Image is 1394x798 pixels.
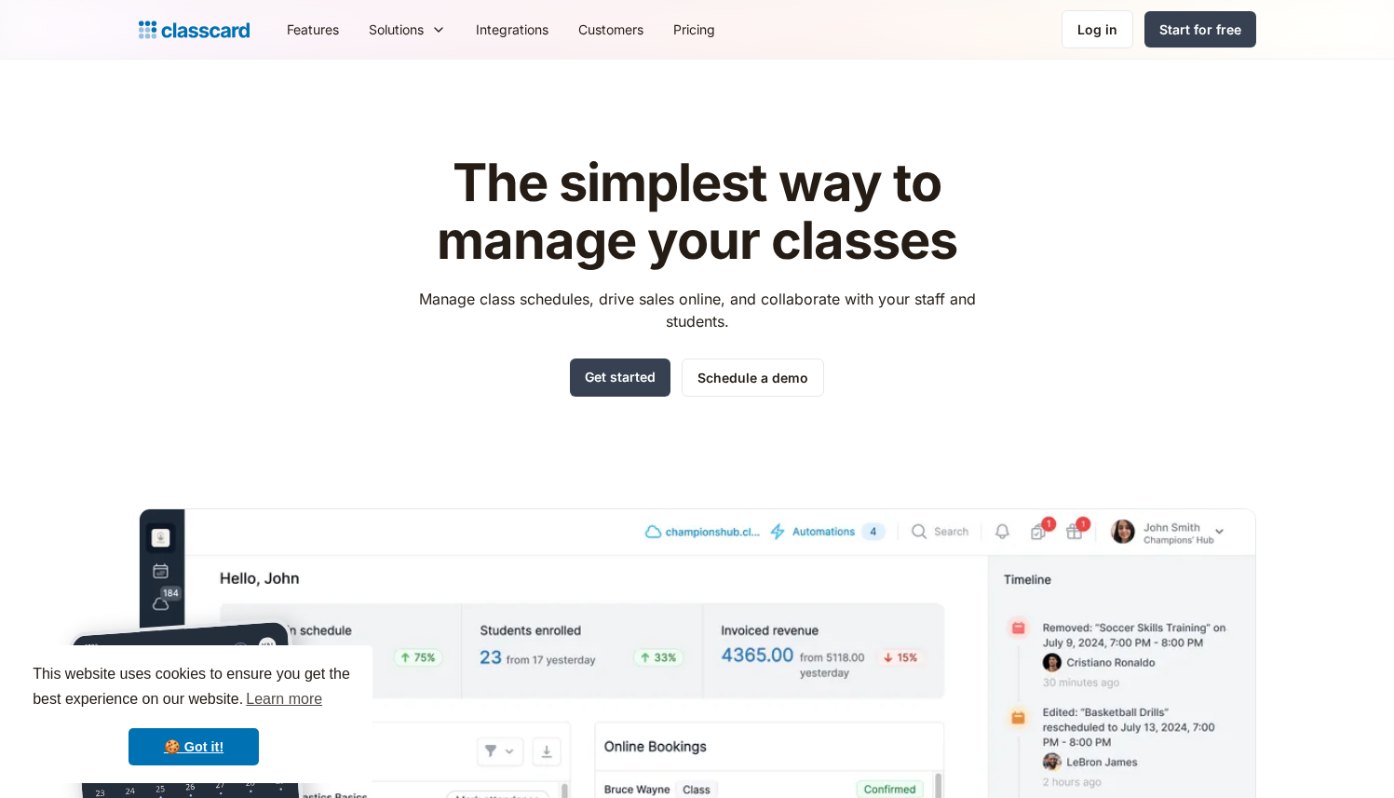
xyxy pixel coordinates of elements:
a: learn more about cookies [243,685,325,713]
div: Solutions [369,20,424,39]
a: Features [272,8,354,50]
a: Pricing [658,8,730,50]
h1: The simplest way to manage your classes [401,155,993,269]
a: Start for free [1144,11,1256,47]
a: Get started [570,358,670,397]
div: Log in [1077,20,1117,39]
a: Customers [563,8,658,50]
a: Logo [139,17,250,43]
a: dismiss cookie message [129,728,259,765]
a: Log in [1062,10,1133,48]
a: Schedule a demo [682,358,824,397]
div: Solutions [354,8,461,50]
a: Integrations [461,8,563,50]
p: Manage class schedules, drive sales online, and collaborate with your staff and students. [401,288,993,332]
span: This website uses cookies to ensure you get the best experience on our website. [33,663,355,713]
div: cookieconsent [15,645,372,783]
div: Start for free [1159,20,1241,39]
